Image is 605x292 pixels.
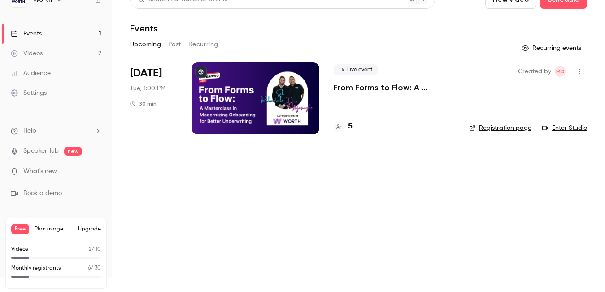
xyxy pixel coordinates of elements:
span: Tue, 1:00 PM [130,84,165,93]
span: Marilena De Niear [555,66,566,77]
p: Monthly registrants [11,264,61,272]
span: new [64,147,82,156]
span: Free [11,224,29,234]
h1: Events [130,23,157,34]
span: Plan usage [35,226,73,233]
span: [DATE] [130,66,162,80]
span: 6 [88,265,91,271]
span: Help [23,126,36,136]
p: Videos [11,245,28,253]
h4: 5 [348,120,353,133]
span: Created by [518,66,551,77]
div: 30 min [130,100,157,107]
button: Past [168,37,181,52]
p: / 30 [88,264,101,272]
button: Upgrade [78,226,101,233]
a: Registration page [469,124,531,133]
div: Audience [11,69,51,78]
span: Book a demo [23,189,62,198]
div: Events [11,29,42,38]
div: Sep 23 Tue, 1:00 PM (America/New York) [130,62,177,134]
li: help-dropdown-opener [11,126,101,136]
span: 2 [89,247,91,252]
a: From Forms to Flow: A Masterclass in Modernizing Onboarding for Better Underwriting [334,82,455,93]
div: Videos [11,49,43,58]
a: SpeakerHub [23,146,59,156]
button: Upcoming [130,37,161,52]
p: / 10 [89,245,101,253]
a: 5 [334,120,353,133]
iframe: Noticeable Trigger [91,168,101,176]
span: MD [556,66,565,77]
span: What's new [23,167,57,176]
a: Enter Studio [542,124,587,133]
button: Recurring [188,37,218,52]
div: Settings [11,88,47,97]
span: Live event [334,64,378,75]
button: Recurring events [518,41,587,55]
